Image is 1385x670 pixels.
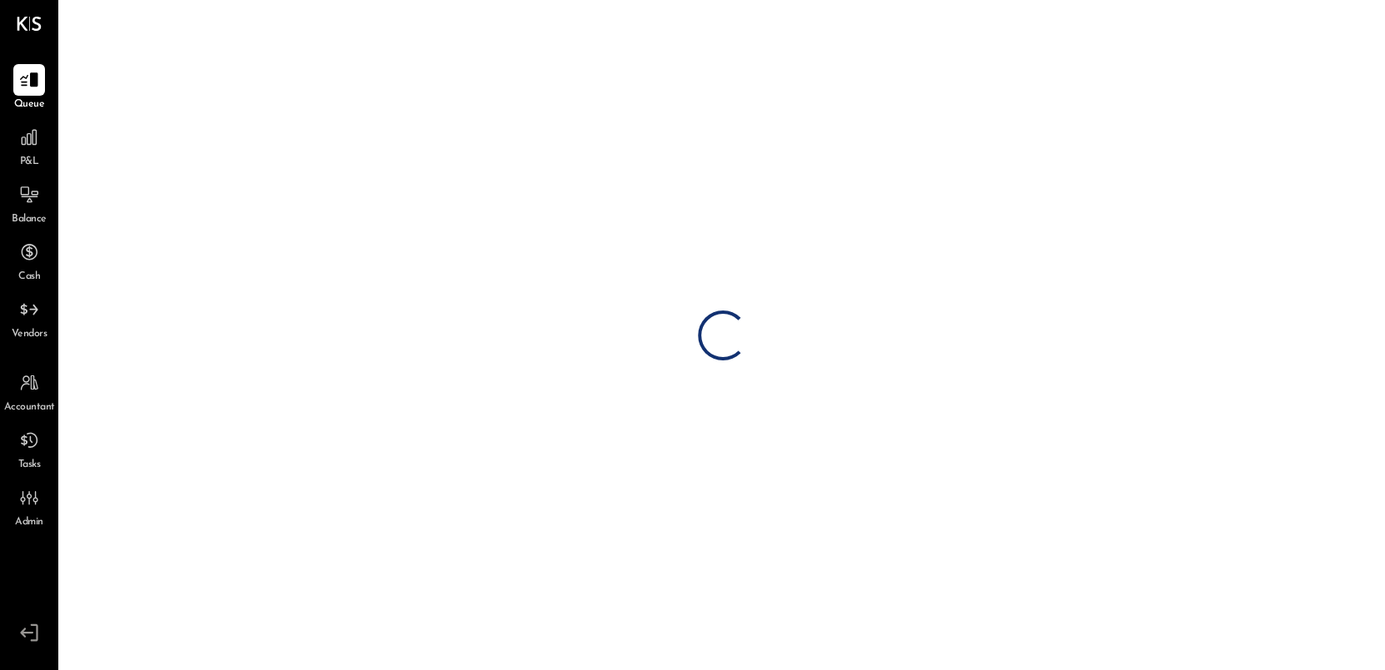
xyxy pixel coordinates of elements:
[1,64,57,112] a: Queue
[20,155,39,170] span: P&L
[18,458,41,473] span: Tasks
[14,97,45,112] span: Queue
[1,236,57,285] a: Cash
[1,482,57,530] a: Admin
[12,212,47,227] span: Balance
[15,515,43,530] span: Admin
[1,424,57,473] a: Tasks
[1,179,57,227] a: Balance
[4,400,55,415] span: Accountant
[1,122,57,170] a: P&L
[18,270,40,285] span: Cash
[1,294,57,342] a: Vendors
[1,367,57,415] a: Accountant
[12,327,47,342] span: Vendors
